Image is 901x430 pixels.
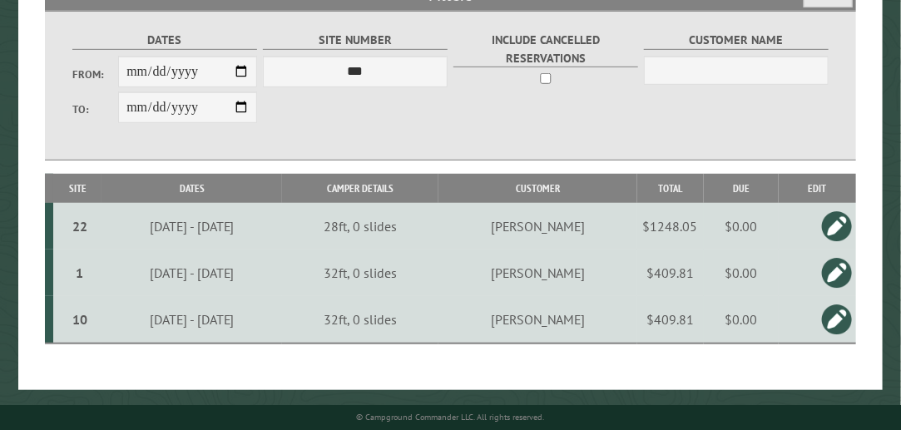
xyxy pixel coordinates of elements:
[438,250,636,296] td: [PERSON_NAME]
[704,203,780,250] td: $0.00
[637,250,704,296] td: $409.81
[438,174,636,203] th: Customer
[105,218,280,235] div: [DATE] - [DATE]
[438,296,636,344] td: [PERSON_NAME]
[637,203,704,250] td: $1248.05
[637,174,704,203] th: Total
[105,311,280,328] div: [DATE] - [DATE]
[60,218,99,235] div: 22
[282,296,438,344] td: 32ft, 0 slides
[282,174,438,203] th: Camper Details
[704,250,780,296] td: $0.00
[704,174,780,203] th: Due
[453,31,639,67] label: Include Cancelled Reservations
[72,31,258,50] label: Dates
[779,174,856,203] th: Edit
[438,203,636,250] td: [PERSON_NAME]
[263,31,448,50] label: Site Number
[282,250,438,296] td: 32ft, 0 slides
[105,264,280,281] div: [DATE] - [DATE]
[282,203,438,250] td: 28ft, 0 slides
[72,101,119,117] label: To:
[60,264,99,281] div: 1
[637,296,704,344] td: $409.81
[72,67,119,82] label: From:
[356,412,544,423] small: © Campground Commander LLC. All rights reserved.
[60,311,99,328] div: 10
[644,31,829,50] label: Customer Name
[704,296,780,344] td: $0.00
[101,174,281,203] th: Dates
[53,174,101,203] th: Site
